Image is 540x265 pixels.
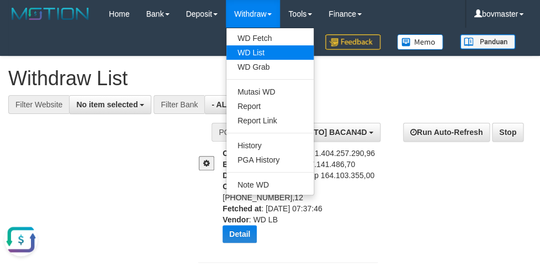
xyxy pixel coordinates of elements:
[492,123,523,142] a: Stop
[211,100,236,109] span: - ALL -
[226,153,314,167] a: PGA History
[8,6,92,22] img: MOTION_logo.png
[223,160,289,169] b: Effective Balance:
[223,182,294,191] b: Collection Balance:
[226,138,314,153] a: History
[226,113,314,128] a: Report Link
[226,99,314,113] a: Report
[69,95,151,114] button: No item selected
[76,100,137,109] span: No item selected
[223,204,261,213] b: Fetched at
[397,34,443,50] img: Button%20Memo.svg
[325,34,380,50] img: Feedback.jpg
[226,60,314,74] a: WD Grab
[8,95,69,114] div: Filter Website
[223,225,257,243] button: Detail
[460,34,515,49] img: panduan.png
[298,128,367,137] span: [ITOTO] BACAN4D
[204,95,249,114] button: - ALL -
[211,123,291,142] div: PGA Site Balance /
[8,67,523,90] h1: Withdraw List
[291,123,380,142] button: [ITOTO] BACAN4D
[4,4,38,38] button: Open LiveChat chat widget
[226,31,314,45] a: WD Fetch
[223,149,303,158] b: Outstanding Balance:
[226,45,314,60] a: WD List
[223,215,248,224] b: Vendor
[226,85,314,99] a: Mutasi WD
[223,148,386,251] div: Rp 1.404.257.290,96 Rp 577.141.486,70 Rp 164.103.355,00 Rp [PHONE_NUMBER],12 : [DATE] 07:37:46 : ...
[226,178,314,192] a: Note WD
[153,95,204,114] div: Filter Bank
[223,171,309,180] b: Disbursement Balance:
[403,123,490,142] a: Run Auto-Refresh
